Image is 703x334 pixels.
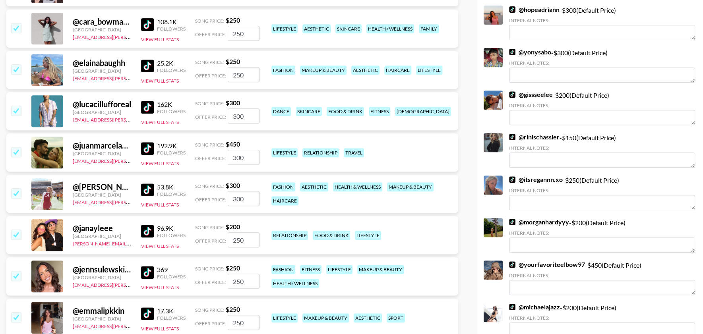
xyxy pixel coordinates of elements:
[416,66,442,75] div: lifestyle
[302,148,339,157] div: relationship
[509,219,515,225] img: TikTok
[271,24,298,33] div: lifestyle
[141,183,154,196] img: TikTok
[141,37,179,42] button: View Full Stats
[509,91,695,125] div: - $ 200 (Default Price)
[509,6,560,14] a: @hopeadriann
[195,197,226,203] span: Offer Price:
[509,230,695,236] div: Internal Notes:
[226,305,240,313] strong: $ 250
[509,187,695,193] div: Internal Notes:
[195,155,226,161] span: Offer Price:
[509,315,695,321] div: Internal Notes:
[157,274,186,280] div: Followers
[300,66,347,75] div: makeup & beauty
[369,107,390,116] div: fitness
[195,59,224,65] span: Song Price:
[509,218,569,226] a: @morganhardyyy
[73,141,132,151] div: @ juanmarcelandrhylan
[387,313,405,322] div: sport
[271,148,298,157] div: lifestyle
[141,78,179,84] button: View Full Stats
[157,59,186,67] div: 25.2K
[326,265,352,274] div: lifestyle
[141,142,154,155] img: TikTok
[73,27,132,33] div: [GEOGRAPHIC_DATA]
[195,100,224,106] span: Song Price:
[384,66,411,75] div: haircare
[73,109,132,115] div: [GEOGRAPHIC_DATA]
[509,133,695,168] div: - $ 150 (Default Price)
[195,114,226,120] span: Offer Price:
[73,316,132,322] div: [GEOGRAPHIC_DATA]
[228,315,260,330] input: 250
[228,108,260,124] input: 300
[195,266,224,272] span: Song Price:
[141,101,154,114] img: TikTok
[141,266,154,279] img: TikTok
[509,218,695,253] div: - $ 200 (Default Price)
[355,231,381,240] div: lifestyle
[73,306,132,316] div: @ emmalipkkin
[509,60,695,66] div: Internal Notes:
[73,182,132,192] div: @ [PERSON_NAME].brownnnn
[157,26,186,32] div: Followers
[141,225,154,237] img: TikTok
[141,18,154,31] img: TikTok
[302,313,349,322] div: makeup & beauty
[509,176,695,210] div: - $ 250 (Default Price)
[351,66,380,75] div: aesthetic
[141,243,179,249] button: View Full Stats
[195,73,226,79] span: Offer Price:
[509,6,515,13] img: TikTok
[195,320,226,326] span: Offer Price:
[228,232,260,247] input: 200
[509,133,560,141] a: @rinischassler
[226,181,240,189] strong: $ 300
[509,261,515,268] img: TikTok
[157,224,186,232] div: 96.9K
[509,272,695,278] div: Internal Notes:
[509,261,695,295] div: - $ 450 (Default Price)
[271,279,319,288] div: health / wellness
[354,313,382,322] div: aesthetic
[157,18,186,26] div: 108.1K
[73,58,132,68] div: @ elainabaughh
[141,307,154,320] img: TikTok
[509,17,695,23] div: Internal Notes:
[228,26,260,41] input: 250
[357,265,404,274] div: makeup & beauty
[509,176,515,183] img: TikTok
[509,91,515,98] img: TikTok
[226,58,240,65] strong: $ 250
[271,196,298,205] div: haircare
[73,264,132,274] div: @ jennsulewski21
[157,183,186,191] div: 53.8K
[73,223,132,233] div: @ janayleee
[141,202,179,208] button: View Full Stats
[157,150,186,156] div: Followers
[195,279,226,285] span: Offer Price:
[366,24,414,33] div: health / wellness
[509,304,515,310] img: TikTok
[73,322,190,329] a: [EMAIL_ADDRESS][PERSON_NAME][DOMAIN_NAME]
[271,66,295,75] div: fashion
[141,326,179,332] button: View Full Stats
[300,265,321,274] div: fitness
[313,231,350,240] div: food & drink
[157,307,186,315] div: 17.3K
[333,182,382,191] div: health & wellness
[228,191,260,206] input: 300
[228,274,260,289] input: 250
[509,48,695,83] div: - $ 300 (Default Price)
[73,239,190,247] a: [PERSON_NAME][EMAIL_ADDRESS][DOMAIN_NAME]
[141,60,154,72] img: TikTok
[73,33,190,40] a: [EMAIL_ADDRESS][PERSON_NAME][DOMAIN_NAME]
[226,99,240,106] strong: $ 300
[73,280,190,288] a: [EMAIL_ADDRESS][PERSON_NAME][DOMAIN_NAME]
[195,142,224,148] span: Song Price:
[157,142,186,150] div: 192.9K
[195,31,226,37] span: Offer Price:
[195,307,224,313] span: Song Price:
[195,238,226,244] span: Offer Price:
